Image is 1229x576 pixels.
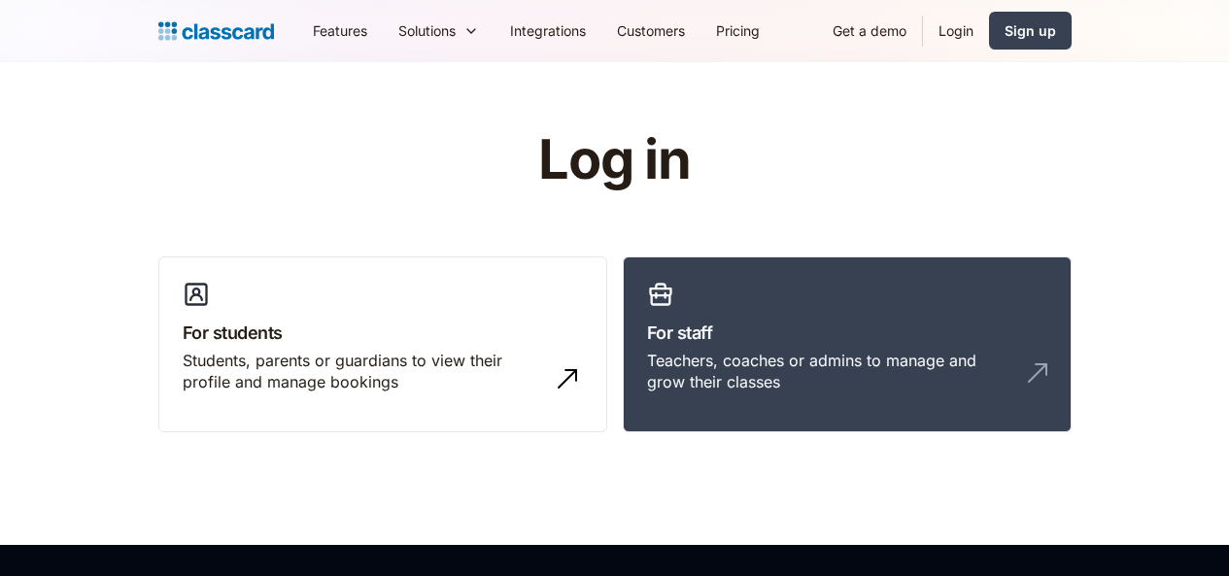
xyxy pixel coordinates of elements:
[306,130,923,190] h1: Log in
[495,9,601,52] a: Integrations
[647,320,1047,346] h3: For staff
[183,350,544,393] div: Students, parents or guardians to view their profile and manage bookings
[183,320,583,346] h3: For students
[398,20,456,41] div: Solutions
[158,256,607,433] a: For studentsStudents, parents or guardians to view their profile and manage bookings
[1005,20,1056,41] div: Sign up
[158,17,274,45] a: home
[817,9,922,52] a: Get a demo
[989,12,1072,50] a: Sign up
[647,350,1008,393] div: Teachers, coaches or admins to manage and grow their classes
[601,9,700,52] a: Customers
[623,256,1072,433] a: For staffTeachers, coaches or admins to manage and grow their classes
[923,9,989,52] a: Login
[700,9,775,52] a: Pricing
[383,9,495,52] div: Solutions
[297,9,383,52] a: Features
